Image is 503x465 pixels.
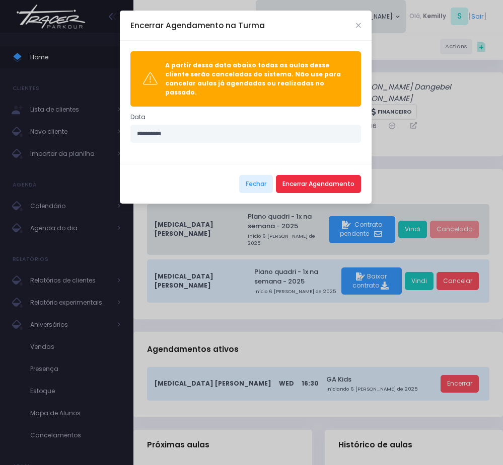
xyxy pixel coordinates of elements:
h5: Encerrar Agendamento na Turma [130,20,265,31]
button: Fechar [239,175,273,193]
button: Close [356,23,361,28]
div: A partir dessa data abaixo todas as aulas desse cliente serão canceladas do sistema. Não use para... [165,61,348,97]
label: Data [130,113,146,122]
button: Encerrar Agendamento [276,175,361,193]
